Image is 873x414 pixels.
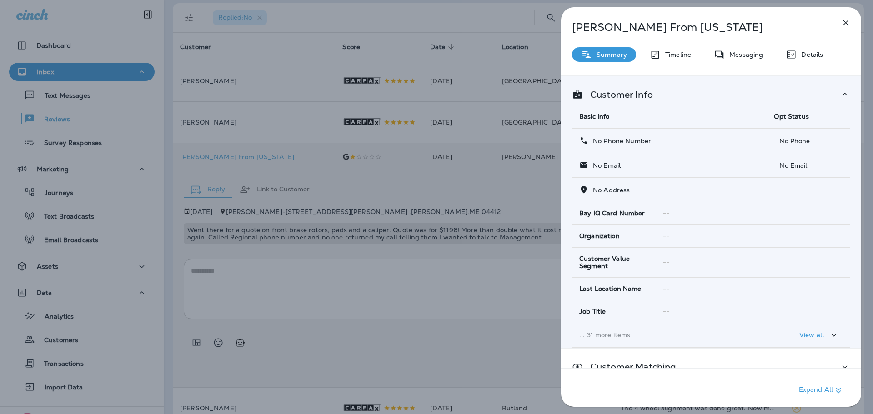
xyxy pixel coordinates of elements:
button: View all [796,327,843,344]
span: Bay IQ Card Number [579,209,645,217]
span: Opt Status [774,112,808,120]
p: Expand All [799,385,844,396]
span: -- [663,307,669,315]
p: Summary [592,51,627,58]
p: No Address [588,186,630,194]
p: View all [799,331,824,339]
span: Organization [579,232,620,240]
span: Job Title [579,308,606,315]
p: Timeline [661,51,691,58]
span: Basic Info [579,112,609,120]
p: No Email [588,162,621,169]
span: -- [663,258,669,266]
p: No Email [774,162,843,169]
span: -- [663,209,669,217]
p: Messaging [725,51,763,58]
span: -- [663,232,669,240]
p: No Phone [774,137,843,145]
span: Customer Value Segment [579,255,648,270]
span: Last Location Name [579,285,642,293]
p: Details [797,51,823,58]
span: -- [663,285,669,293]
p: Customer Matching [583,363,676,370]
p: [PERSON_NAME] From [US_STATE] [572,21,820,34]
p: No Phone Number [588,137,651,145]
p: Customer Info [583,91,653,98]
p: ... 31 more items [579,331,759,339]
button: Expand All [795,382,848,399]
